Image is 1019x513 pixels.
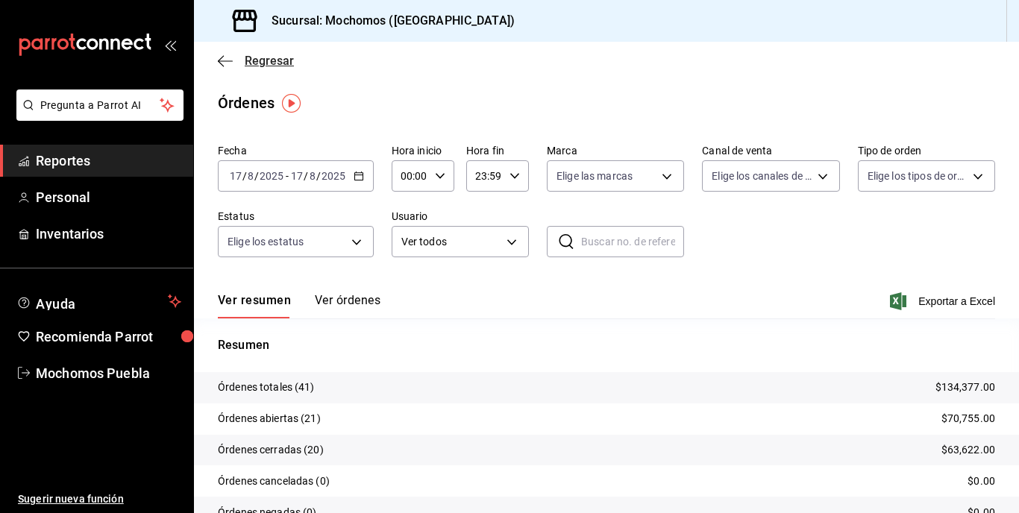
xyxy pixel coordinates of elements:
div: Órdenes [218,92,275,114]
p: Resumen [218,336,995,354]
label: Marca [547,145,684,156]
span: - [286,170,289,182]
input: ---- [321,170,346,182]
span: Mochomos Puebla [36,363,181,383]
span: Recomienda Parrot [36,327,181,347]
button: Regresar [218,54,294,68]
span: Pregunta a Parrot AI [40,98,160,113]
button: Exportar a Excel [893,292,995,310]
p: $70,755.00 [941,411,995,427]
p: Órdenes canceladas (0) [218,473,330,489]
label: Fecha [218,145,374,156]
span: / [316,170,321,182]
button: Ver órdenes [315,293,380,318]
span: Elige los tipos de orden [868,169,968,183]
button: Pregunta a Parrot AI [16,89,184,121]
p: Órdenes cerradas (20) [218,442,324,458]
span: Ver todos [401,234,501,250]
span: Regresar [245,54,294,68]
input: -- [229,170,242,182]
span: / [254,170,259,182]
h3: Sucursal: Mochomos ([GEOGRAPHIC_DATA]) [260,12,515,30]
p: Órdenes abiertas (21) [218,411,321,427]
input: -- [290,170,304,182]
div: navigation tabs [218,293,380,318]
label: Hora inicio [392,145,454,156]
span: Personal [36,187,181,207]
span: Elige los canales de venta [712,169,812,183]
a: Pregunta a Parrot AI [10,108,184,124]
label: Usuario [392,211,529,221]
span: / [304,170,308,182]
label: Tipo de orden [858,145,995,156]
p: $134,377.00 [935,380,995,395]
span: / [242,170,247,182]
span: Elige las marcas [556,169,633,183]
span: Reportes [36,151,181,171]
label: Canal de venta [702,145,839,156]
p: $63,622.00 [941,442,995,458]
span: Inventarios [36,224,181,244]
input: -- [247,170,254,182]
button: Ver resumen [218,293,291,318]
input: ---- [259,170,284,182]
p: $0.00 [968,473,995,489]
button: open_drawer_menu [164,39,176,51]
input: -- [309,170,316,182]
span: Elige los estatus [228,234,304,249]
span: Ayuda [36,292,162,310]
label: Estatus [218,211,374,221]
input: Buscar no. de referencia [581,227,684,256]
img: Tooltip marker [282,94,301,113]
label: Hora fin [466,145,529,156]
p: Órdenes totales (41) [218,380,315,395]
span: Sugerir nueva función [18,491,181,507]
